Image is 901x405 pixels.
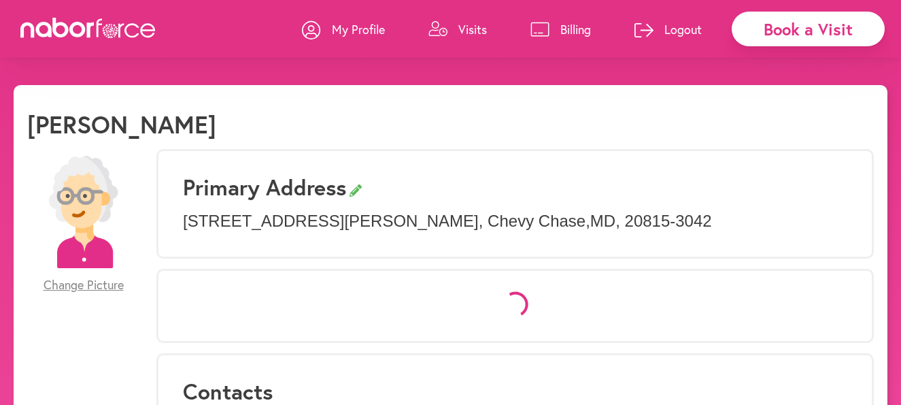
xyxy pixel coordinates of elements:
a: Billing [530,9,591,50]
p: Visits [458,21,487,37]
p: [STREET_ADDRESS][PERSON_NAME] , Chevy Chase , MD , 20815-3042 [183,212,847,231]
h3: Primary Address [183,174,847,200]
h1: [PERSON_NAME] [27,110,216,139]
h3: Contacts [183,378,847,404]
img: efc20bcf08b0dac87679abea64c1faab.png [27,156,139,268]
a: Visits [428,9,487,50]
div: Book a Visit [732,12,885,46]
a: Logout [634,9,702,50]
a: My Profile [302,9,385,50]
span: Change Picture [44,278,124,293]
p: Logout [664,21,702,37]
p: Billing [560,21,591,37]
p: My Profile [332,21,385,37]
